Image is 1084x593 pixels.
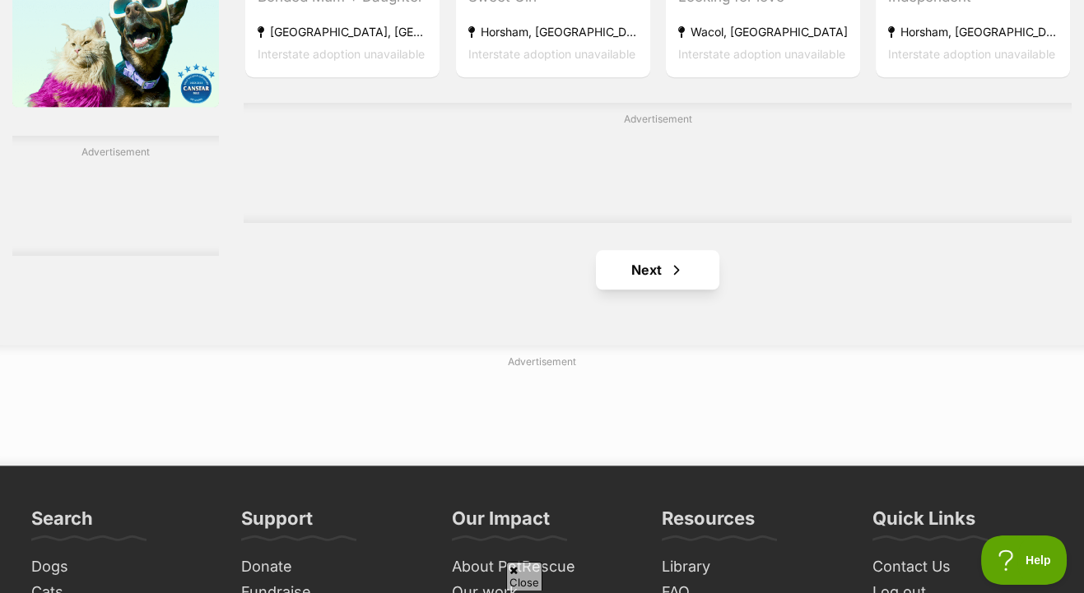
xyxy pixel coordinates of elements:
[241,507,313,540] h3: Support
[655,554,849,580] a: Library
[506,562,542,591] span: Close
[981,535,1068,585] iframe: Help Scout Beacon - Open
[888,46,1055,60] span: Interstate adoption unavailable
[452,507,550,540] h3: Our Impact
[678,20,848,42] strong: Wacol, [GEOGRAPHIC_DATA]
[445,554,639,580] a: About PetRescue
[31,507,93,540] h3: Search
[244,103,1072,223] div: Advertisement
[866,554,1059,580] a: Contact Us
[888,20,1058,42] strong: Horsham, [GEOGRAPHIC_DATA]
[596,250,719,290] a: Next page
[872,507,975,540] h3: Quick Links
[678,46,845,60] span: Interstate adoption unavailable
[662,507,755,540] h3: Resources
[235,554,428,580] a: Donate
[244,250,1072,290] nav: Pagination
[468,46,635,60] span: Interstate adoption unavailable
[12,136,219,256] div: Advertisement
[468,20,638,42] strong: Horsham, [GEOGRAPHIC_DATA]
[258,20,427,42] strong: [GEOGRAPHIC_DATA], [GEOGRAPHIC_DATA]
[258,46,425,60] span: Interstate adoption unavailable
[25,554,218,580] a: Dogs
